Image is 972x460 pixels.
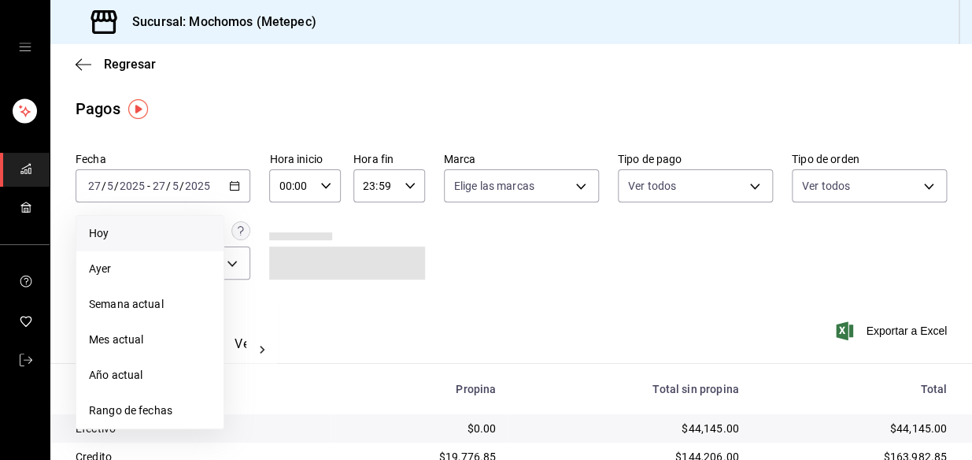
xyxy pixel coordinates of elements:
h3: Sucursal: Mochomos (Metepec) [120,13,316,32]
label: Hora fin [353,154,425,165]
span: / [102,180,106,192]
span: Ver todos [802,178,850,194]
input: ---- [119,180,146,192]
span: - [147,180,150,192]
label: Fecha [76,154,250,165]
span: / [166,180,171,192]
label: Tipo de orden [792,154,947,165]
button: Ver pagos [235,336,294,363]
button: open drawer [19,41,31,54]
div: $0.00 [342,421,497,436]
span: Semana actual [89,296,211,313]
span: Ayer [89,261,211,277]
span: Hoy [89,225,211,242]
div: $44,145.00 [764,421,947,436]
div: Propina [342,383,497,395]
div: $44,145.00 [521,421,738,436]
span: Ver todos [628,178,676,194]
span: Elige las marcas [454,178,534,194]
input: -- [172,180,179,192]
span: Mes actual [89,332,211,348]
input: -- [87,180,102,192]
label: Tipo de pago [618,154,773,165]
div: Pagos [76,97,120,121]
div: Total [764,383,947,395]
span: Rango de fechas [89,402,211,419]
input: ---- [184,180,211,192]
span: / [179,180,184,192]
span: / [114,180,119,192]
img: Tooltip marker [128,99,148,119]
div: Total sin propina [521,383,738,395]
label: Hora inicio [269,154,341,165]
input: -- [152,180,166,192]
input: -- [106,180,114,192]
label: Marca [444,154,599,165]
button: Regresar [76,57,156,72]
span: Año actual [89,367,211,384]
span: Regresar [104,57,156,72]
button: Exportar a Excel [839,321,947,340]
